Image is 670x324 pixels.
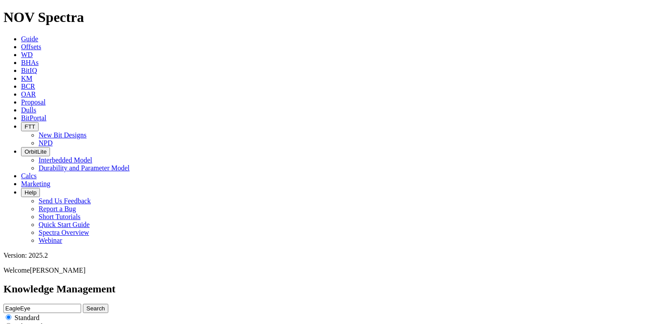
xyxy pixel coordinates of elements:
a: KM [21,75,32,82]
a: Guide [21,35,38,43]
span: [PERSON_NAME] [30,266,86,274]
a: OAR [21,90,36,98]
a: New Bit Designs [39,131,86,139]
a: Webinar [39,237,62,244]
span: Help [25,189,36,196]
a: BitPortal [21,114,46,122]
a: WD [21,51,33,58]
a: Short Tutorials [39,213,81,220]
a: Durability and Parameter Model [39,164,130,172]
input: e.g. Smoothsteer Record [4,304,81,313]
h2: Knowledge Management [4,283,666,295]
div: Version: 2025.2 [4,252,666,259]
a: Send Us Feedback [39,197,91,205]
h1: NOV Spectra [4,9,666,25]
button: FTT [21,122,39,131]
a: BHAs [21,59,39,66]
a: Proposal [21,98,46,106]
a: Spectra Overview [39,229,89,236]
p: Welcome [4,266,666,274]
a: Interbedded Model [39,156,92,164]
span: Standard [14,314,39,321]
a: Offsets [21,43,41,50]
a: Dulls [21,106,36,114]
a: BitIQ [21,67,37,74]
button: Search [83,304,108,313]
a: Calcs [21,172,37,180]
span: FTT [25,123,35,130]
button: OrbitLite [21,147,50,156]
button: Help [21,188,40,197]
span: OrbitLite [25,148,46,155]
a: Marketing [21,180,50,187]
a: Quick Start Guide [39,221,89,228]
a: Report a Bug [39,205,76,212]
a: BCR [21,83,35,90]
a: NPD [39,139,53,147]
